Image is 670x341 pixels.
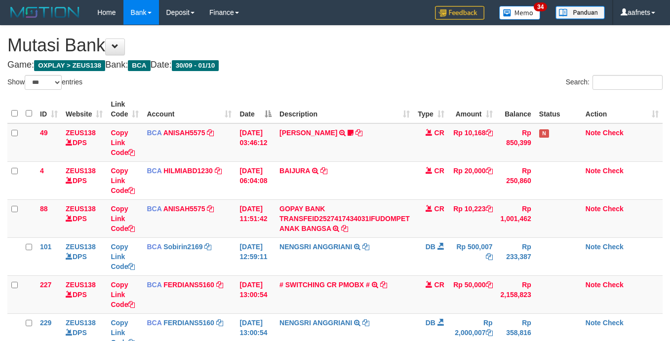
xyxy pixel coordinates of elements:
[7,60,663,70] h4: Game: Bank: Date:
[341,225,348,232] a: Copy GOPAY BANK TRANSFEID2527417434031IFUDOMPET ANAK BANGSA to clipboard
[62,275,107,313] td: DPS
[279,167,310,175] a: BAIJURA
[582,95,663,123] th: Action: activate to sort column ascending
[163,243,202,251] a: Sobirin2169
[163,167,213,175] a: HILMIABD1230
[66,205,96,213] a: ZEUS138
[66,281,96,289] a: ZEUS138
[448,237,497,275] td: Rp 500,007
[497,95,535,123] th: Balance
[40,281,51,289] span: 227
[497,237,535,275] td: Rp 233,387
[603,167,624,175] a: Check
[107,95,143,123] th: Link Code: activate to sort column ascending
[497,161,535,199] td: Rp 250,860
[111,129,135,156] a: Copy Link Code
[147,243,161,251] span: BCA
[448,199,497,237] td: Rp 10,223
[111,167,135,194] a: Copy Link Code
[448,95,497,123] th: Amount: activate to sort column ascending
[380,281,387,289] a: Copy # SWITCHING CR PMOBX # to clipboard
[279,281,370,289] a: # SWITCHING CR PMOBX #
[66,319,96,327] a: ZEUS138
[236,123,276,162] td: [DATE] 03:46:12
[320,167,327,175] a: Copy BAIJURA to clipboard
[448,123,497,162] td: Rp 10,168
[448,161,497,199] td: Rp 20,000
[603,319,624,327] a: Check
[448,275,497,313] td: Rp 50,000
[486,329,493,337] a: Copy Rp 2,000,007 to clipboard
[279,205,410,232] a: GOPAY BANK TRANSFEID2527417434031IFUDOMPET ANAK BANGSA
[236,161,276,199] td: [DATE] 06:04:08
[111,205,135,232] a: Copy Link Code
[62,123,107,162] td: DPS
[236,237,276,275] td: [DATE] 12:59:11
[236,199,276,237] td: [DATE] 11:51:42
[62,161,107,199] td: DPS
[40,205,48,213] span: 88
[414,95,448,123] th: Type: activate to sort column ascending
[163,129,205,137] a: ANISAH5575
[586,205,601,213] a: Note
[147,319,161,327] span: BCA
[111,243,135,270] a: Copy Link Code
[486,129,493,137] a: Copy Rp 10,168 to clipboard
[147,205,161,213] span: BCA
[586,319,601,327] a: Note
[426,319,435,327] span: DB
[147,129,161,137] span: BCA
[555,6,605,19] img: panduan.png
[163,205,205,213] a: ANISAH5575
[236,95,276,123] th: Date: activate to sort column descending
[434,205,444,213] span: CR
[586,281,601,289] a: Note
[111,281,135,308] a: Copy Link Code
[603,243,624,251] a: Check
[539,129,549,138] span: Has Note
[147,167,161,175] span: BCA
[25,75,62,90] select: Showentries
[279,243,352,251] a: NENGSRI ANGGRIANI
[172,60,219,71] span: 30/09 - 01/10
[7,5,82,20] img: MOTION_logo.png
[586,167,601,175] a: Note
[40,129,48,137] span: 49
[40,167,44,175] span: 4
[566,75,663,90] label: Search:
[486,281,493,289] a: Copy Rp 50,000 to clipboard
[147,281,161,289] span: BCA
[362,243,369,251] a: Copy NENGSRI ANGGRIANI to clipboard
[592,75,663,90] input: Search:
[586,243,601,251] a: Note
[362,319,369,327] a: Copy NENGSRI ANGGRIANI to clipboard
[434,281,444,289] span: CR
[7,75,82,90] label: Show entries
[497,123,535,162] td: Rp 850,399
[40,319,51,327] span: 229
[207,205,214,213] a: Copy ANISAH5575 to clipboard
[128,60,150,71] span: BCA
[66,129,96,137] a: ZEUS138
[603,129,624,137] a: Check
[426,243,435,251] span: DB
[486,205,493,213] a: Copy Rp 10,223 to clipboard
[499,6,541,20] img: Button%20Memo.svg
[62,95,107,123] th: Website: activate to sort column ascending
[204,243,211,251] a: Copy Sobirin2169 to clipboard
[163,281,214,289] a: FERDIANS5160
[486,167,493,175] a: Copy Rp 20,000 to clipboard
[236,275,276,313] td: [DATE] 13:00:54
[535,95,582,123] th: Status
[435,6,484,20] img: Feedback.jpg
[40,243,51,251] span: 101
[143,95,236,123] th: Account: activate to sort column ascending
[207,129,214,137] a: Copy ANISAH5575 to clipboard
[434,167,444,175] span: CR
[36,95,62,123] th: ID: activate to sort column ascending
[497,199,535,237] td: Rp 1,001,462
[276,95,414,123] th: Description: activate to sort column ascending
[163,319,214,327] a: FERDIANS5160
[586,129,601,137] a: Note
[62,237,107,275] td: DPS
